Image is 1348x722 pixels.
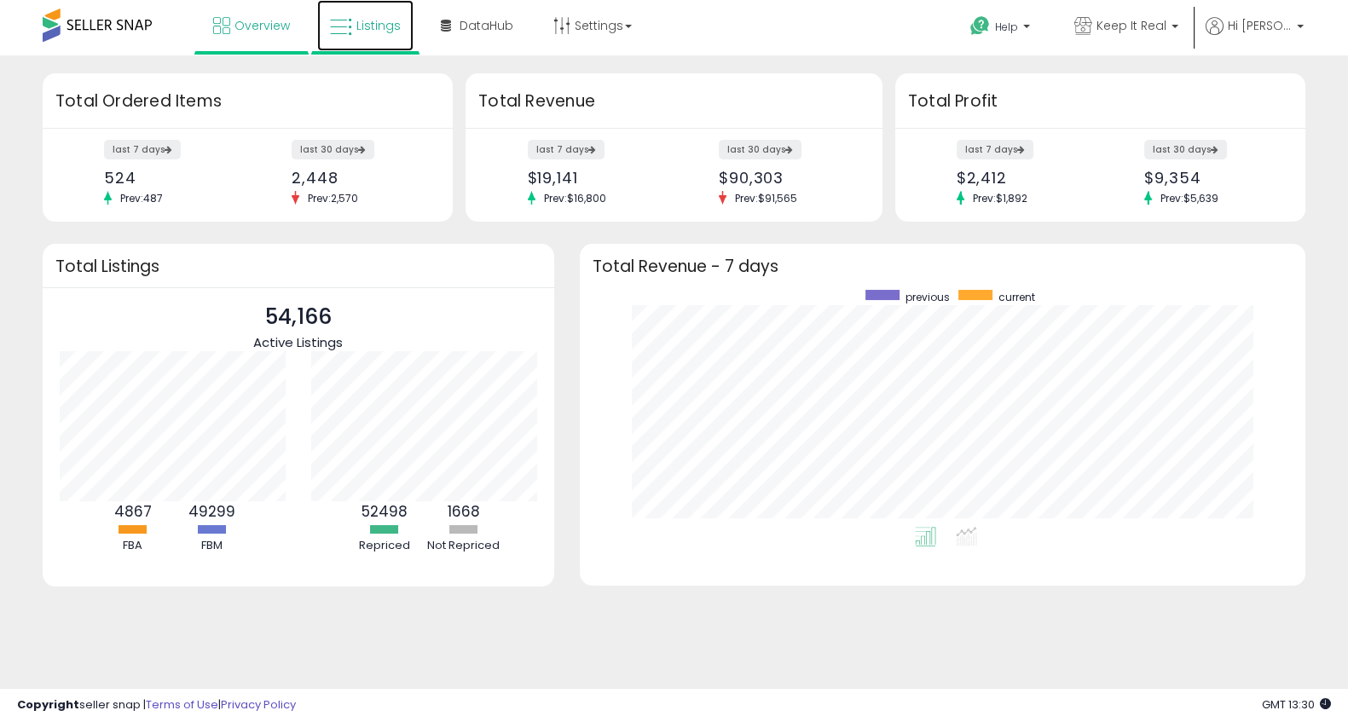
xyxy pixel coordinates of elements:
[55,90,440,113] h3: Total Ordered Items
[362,501,408,522] b: 52498
[114,501,152,522] b: 4867
[146,696,218,713] a: Terms of Use
[528,140,605,159] label: last 7 days
[253,333,343,351] span: Active Listings
[1144,140,1227,159] label: last 30 days
[957,140,1033,159] label: last 7 days
[1152,191,1227,205] span: Prev: $5,639
[1206,17,1304,55] a: Hi [PERSON_NAME]
[908,90,1293,113] h3: Total Profit
[957,3,1047,55] a: Help
[253,301,343,333] p: 54,166
[292,140,374,159] label: last 30 days
[726,191,806,205] span: Prev: $91,565
[719,169,853,187] div: $90,303
[112,191,171,205] span: Prev: 487
[995,20,1018,34] span: Help
[528,169,662,187] div: $19,141
[957,169,1088,187] div: $2,412
[998,290,1035,304] span: current
[1096,17,1166,34] span: Keep It Real
[17,696,79,713] strong: Copyright
[95,538,171,554] div: FBA
[478,90,870,113] h3: Total Revenue
[55,260,541,273] h3: Total Listings
[346,538,423,554] div: Repriced
[299,191,367,205] span: Prev: 2,570
[188,501,235,522] b: 49299
[292,169,423,187] div: 2,448
[1144,169,1276,187] div: $9,354
[234,17,290,34] span: Overview
[905,290,950,304] span: previous
[969,15,991,37] i: Get Help
[1228,17,1292,34] span: Hi [PERSON_NAME]
[104,140,181,159] label: last 7 days
[535,191,615,205] span: Prev: $16,800
[221,696,296,713] a: Privacy Policy
[425,538,502,554] div: Not Repriced
[17,697,296,713] div: seller snap | |
[448,501,480,522] b: 1668
[1262,696,1331,713] span: 2025-09-14 13:30 GMT
[593,260,1293,273] h3: Total Revenue - 7 days
[174,538,251,554] div: FBM
[356,17,401,34] span: Listings
[104,169,235,187] div: 524
[719,140,801,159] label: last 30 days
[460,17,513,34] span: DataHub
[964,191,1036,205] span: Prev: $1,892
